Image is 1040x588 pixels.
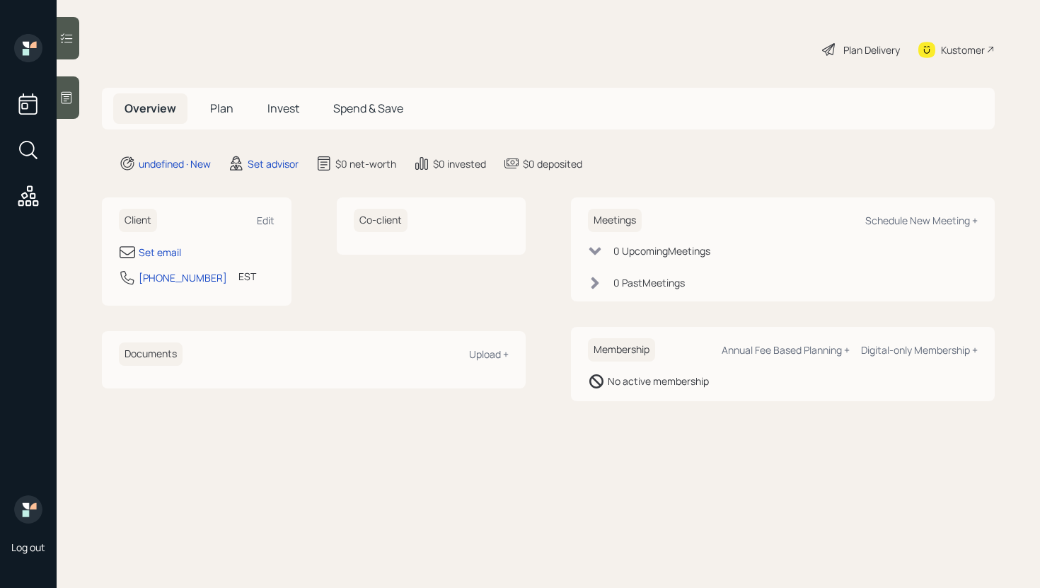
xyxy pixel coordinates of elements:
div: 0 Upcoming Meeting s [613,243,710,258]
h6: Co-client [354,209,408,232]
div: No active membership [608,374,709,388]
div: Set email [139,245,181,260]
div: [PHONE_NUMBER] [139,270,227,285]
img: retirable_logo.png [14,495,42,524]
div: Annual Fee Based Planning + [722,343,850,357]
div: $0 net-worth [335,156,396,171]
div: Plan Delivery [843,42,900,57]
div: undefined · New [139,156,211,171]
div: Log out [11,541,45,554]
div: 0 Past Meeting s [613,275,685,290]
span: Overview [125,100,176,116]
div: Edit [257,214,275,227]
h6: Membership [588,338,655,362]
h6: Meetings [588,209,642,232]
div: Schedule New Meeting + [865,214,978,227]
span: Plan [210,100,233,116]
div: Upload + [469,347,509,361]
span: Invest [267,100,299,116]
h6: Documents [119,342,183,366]
div: $0 deposited [523,156,582,171]
div: Digital-only Membership + [861,343,978,357]
div: Kustomer [941,42,985,57]
div: Set advisor [248,156,299,171]
h6: Client [119,209,157,232]
span: Spend & Save [333,100,403,116]
div: $0 invested [433,156,486,171]
div: EST [238,269,256,284]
